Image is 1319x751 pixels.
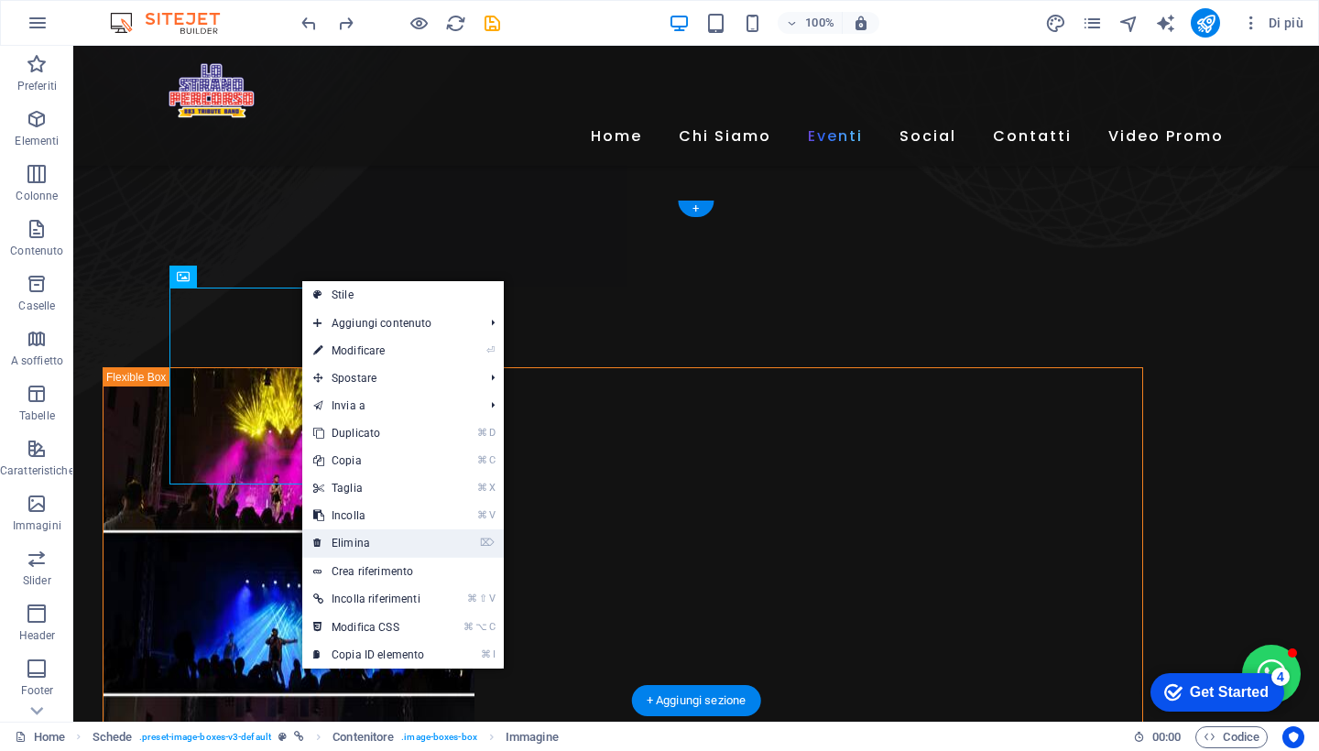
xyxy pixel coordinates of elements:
[302,641,435,669] a: ⌘ICopia ID elemento
[467,593,477,604] i: ⌘
[335,13,356,34] i: Ripeti: Cambia link (Ctrl+Y, ⌘+Y)
[477,427,487,439] i: ⌘
[493,648,495,660] i: I
[1045,13,1066,34] i: Design (Ctrl+Alt+Y)
[477,482,487,494] i: ⌘
[302,502,435,529] a: ⌘VIncolla
[298,12,320,34] button: undo
[302,614,435,641] a: ⌘⌥CModifica CSS
[1242,14,1303,32] span: Di più
[93,726,559,748] nav: breadcrumb
[1235,8,1311,38] button: Di più
[778,12,843,34] button: 100%
[23,573,51,588] p: Slider
[1082,13,1103,34] i: Pagine (Ctrl+Alt+S)
[481,12,503,34] button: save
[480,537,495,549] i: ⌦
[678,201,714,217] div: +
[302,365,476,392] span: Spostare
[278,732,287,742] i: Questo elemento è un preset personalizzabile
[1195,726,1268,748] button: Codice
[1154,12,1176,34] button: text_generator
[334,12,356,34] button: redo
[1204,726,1259,748] span: Codice
[1044,12,1066,34] button: design
[16,189,58,203] p: Colonne
[479,593,487,604] i: ⇧
[54,20,133,37] div: Get Started
[486,344,495,356] i: ⏎
[805,12,834,34] h6: 100%
[401,726,477,748] span: . image-boxes-box
[302,392,476,419] a: Invia a
[1117,12,1139,34] button: navigator
[489,621,495,633] i: C
[302,558,504,585] a: Crea riferimento
[302,337,435,365] a: ⏎Modificare
[13,518,61,533] p: Immagini
[1133,726,1182,748] h6: Tempo sessione
[332,726,394,748] span: Fai clic per selezionare. Doppio clic per modificare
[477,509,487,521] i: ⌘
[302,310,476,337] span: Aggiungi contenuto
[853,15,869,31] i: Quando ridimensioni, regola automaticamente il livello di zoom in modo che corrisponda al disposi...
[17,79,57,93] p: Preferiti
[1165,730,1168,744] span: :
[463,621,474,633] i: ⌘
[15,726,65,748] a: Fai clic per annullare la selezione. Doppio clic per aprire le pagine
[1169,599,1227,658] button: Open chat window
[1081,12,1103,34] button: pages
[489,454,495,466] i: C
[1191,8,1220,38] button: publish
[15,9,148,48] div: Get Started 4 items remaining, 20% complete
[489,509,495,521] i: V
[445,13,466,34] i: Ricarica la pagina
[93,726,133,748] span: Fai clic per selezionare. Doppio clic per modificare
[302,447,435,474] a: ⌘CCopia
[105,12,243,34] img: Editor Logo
[11,354,63,368] p: A soffietto
[444,12,466,34] button: reload
[1282,726,1304,748] button: Usercentrics
[302,585,435,613] a: ⌘⇧VIncolla riferimenti
[482,13,503,34] i: Salva (Ctrl+S)
[632,685,761,716] div: + Aggiungi sezione
[302,419,435,447] a: ⌘DDuplicato
[294,732,304,742] i: Questo elemento è collegato
[302,281,504,309] a: Stile
[1118,13,1139,34] i: Navigatore
[299,13,320,34] i: Annulla: Cambia link (Ctrl+Z)
[489,482,495,494] i: X
[1155,13,1176,34] i: AI Writer
[506,726,559,748] span: Fai clic per selezionare. Doppio clic per modificare
[489,427,495,439] i: D
[139,726,271,748] span: . preset-image-boxes-v3-default
[489,593,495,604] i: V
[19,628,56,643] p: Header
[15,134,59,148] p: Elementi
[475,621,487,633] i: ⌥
[19,408,55,423] p: Tabelle
[10,244,63,258] p: Contenuto
[477,454,487,466] i: ⌘
[18,299,55,313] p: Caselle
[1152,726,1181,748] span: 00 00
[21,683,54,698] p: Footer
[302,474,435,502] a: ⌘XTaglia
[136,4,154,22] div: 4
[1195,13,1216,34] i: Pubblica
[302,529,435,557] a: ⌦Elimina
[481,648,491,660] i: ⌘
